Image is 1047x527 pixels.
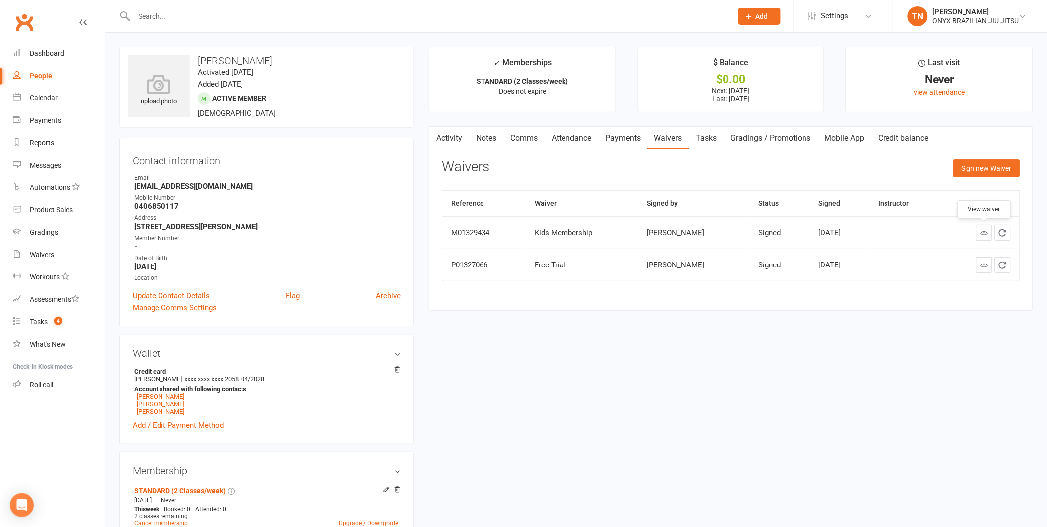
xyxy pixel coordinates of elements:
div: Waivers [30,251,54,259]
a: Mobile App [818,127,872,150]
th: Signed by [638,191,750,216]
div: week [132,506,161,513]
div: [PERSON_NAME] [647,261,741,269]
div: Memberships [493,56,552,75]
a: Roll call [13,374,105,396]
h3: Waivers [442,159,489,175]
a: view attendance [914,88,965,96]
div: Messages [30,161,61,169]
div: Date of Birth [134,254,401,263]
a: Update Contact Details [133,290,210,302]
div: upload photo [128,74,190,107]
th: Instructor [870,191,942,216]
div: Workouts [30,273,60,281]
strong: [DATE] [134,262,401,271]
div: What's New [30,340,66,348]
th: Signed [809,191,870,216]
div: Roll call [30,381,53,389]
time: Added [DATE] [198,80,243,88]
div: [DATE] [818,229,861,237]
span: 4 [54,317,62,325]
input: Search... [131,9,725,23]
th: Reference [442,191,526,216]
a: Credit balance [872,127,936,150]
div: Product Sales [30,206,73,214]
div: People [30,72,52,80]
strong: 0406850117 [134,202,401,211]
div: TN [908,6,928,26]
div: Calendar [30,94,58,102]
span: Never [161,497,176,504]
span: 2 classes remaining [134,513,188,520]
h3: Membership [133,465,401,476]
a: People [13,65,105,87]
a: Messages [13,154,105,176]
span: This [134,506,146,513]
span: [DEMOGRAPHIC_DATA] [198,109,276,118]
div: Signed [759,261,801,269]
a: Tasks 4 [13,311,105,333]
div: M01329434 [451,229,517,237]
h3: Wallet [133,348,401,359]
a: Waivers [13,244,105,266]
h3: Contact information [133,151,401,166]
div: — [132,496,401,504]
i: ✓ [493,58,500,68]
strong: [STREET_ADDRESS][PERSON_NAME] [134,222,401,231]
button: Add [738,8,781,25]
strong: [EMAIL_ADDRESS][DOMAIN_NAME] [134,182,401,191]
a: Upgrade / Downgrade [339,520,398,527]
span: Active member [212,94,266,102]
a: Cancel membership [134,520,188,527]
div: Never [855,74,1024,85]
h3: [PERSON_NAME] [128,55,405,66]
div: Tasks [30,318,48,326]
a: STANDARD (2 Classes/week) [134,487,226,495]
a: Comms [503,127,545,150]
time: Activated [DATE] [198,68,253,77]
div: Location [134,273,401,283]
div: [PERSON_NAME] [647,229,741,237]
a: [PERSON_NAME] [137,393,184,400]
div: Assessments [30,295,79,303]
div: [DATE] [818,261,861,269]
div: Signed [759,229,801,237]
a: Waivers [647,127,689,150]
span: Add [756,12,768,20]
th: Waiver [526,191,638,216]
a: Dashboard [13,42,105,65]
div: $ Balance [713,56,748,74]
strong: Credit card [134,368,396,375]
button: Sign new Waiver [953,159,1020,177]
a: [PERSON_NAME] [137,408,184,415]
div: P01327066 [451,261,517,269]
a: Tasks [689,127,724,150]
li: [PERSON_NAME] [133,366,401,417]
a: Manage Comms Settings [133,302,217,314]
a: Gradings / Promotions [724,127,818,150]
a: [PERSON_NAME] [137,400,184,408]
a: Automations [13,176,105,199]
span: Does not expire [499,88,546,95]
a: Reports [13,132,105,154]
span: 04/2028 [241,375,264,383]
div: Mobile Number [134,193,401,203]
div: Reports [30,139,54,147]
a: Notes [469,127,503,150]
span: Settings [821,5,849,27]
span: xxxx xxxx xxxx 2058 [184,375,239,383]
a: Attendance [545,127,598,150]
div: Address [134,213,401,223]
strong: Account shared with following contacts [134,385,396,393]
a: Gradings [13,221,105,244]
div: Member Number [134,234,401,243]
div: $0.00 [647,74,815,85]
a: Calendar [13,87,105,109]
a: Activity [429,127,469,150]
div: Gradings [30,228,58,236]
a: Payments [13,109,105,132]
strong: - [134,242,401,251]
a: Assessments [13,288,105,311]
div: Open Intercom Messenger [10,493,34,517]
span: Booked: 0 [164,506,190,513]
